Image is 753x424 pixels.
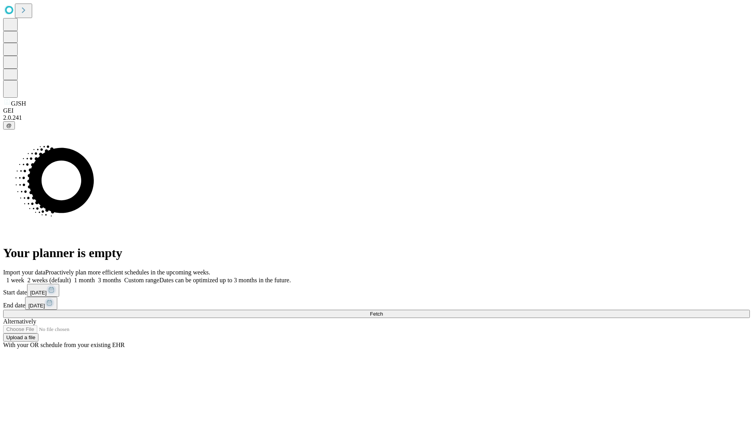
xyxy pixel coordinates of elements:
h1: Your planner is empty [3,246,750,260]
span: [DATE] [28,303,45,309]
div: End date [3,297,750,310]
span: Import your data [3,269,45,276]
button: [DATE] [27,284,59,297]
span: 1 week [6,277,24,283]
span: Custom range [124,277,159,283]
button: Upload a file [3,333,38,342]
span: 2 weeks (default) [27,277,71,283]
span: With your OR schedule from your existing EHR [3,342,125,348]
button: Fetch [3,310,750,318]
span: Dates can be optimized up to 3 months in the future. [159,277,291,283]
button: @ [3,121,15,130]
span: 1 month [74,277,95,283]
div: GEI [3,107,750,114]
div: Start date [3,284,750,297]
button: [DATE] [25,297,57,310]
span: [DATE] [30,290,47,296]
span: Proactively plan more efficient schedules in the upcoming weeks. [45,269,210,276]
span: GJSH [11,100,26,107]
span: @ [6,122,12,128]
span: 3 months [98,277,121,283]
span: Fetch [370,311,383,317]
span: Alternatively [3,318,36,325]
div: 2.0.241 [3,114,750,121]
